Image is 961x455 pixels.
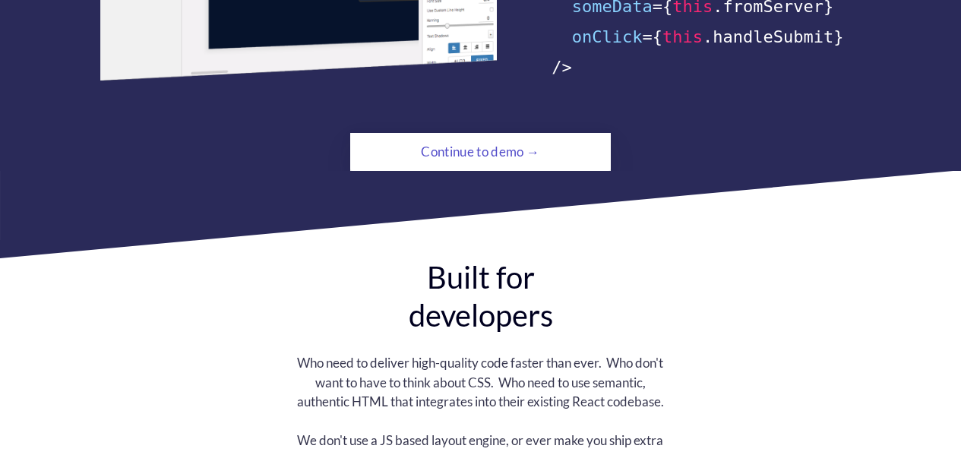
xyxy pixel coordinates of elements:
div: /> [552,52,861,83]
a: Continue to demo → [350,133,611,171]
div: ={ .handleSubmit} [552,22,861,52]
div: Continue to demo → [391,137,569,167]
div: Built for developers [360,258,601,334]
div: Who need to deliver high-quality code faster than ever. Who don't want to have to think about CSS... [292,353,669,412]
span: this [662,27,703,46]
span: onClick [572,27,643,46]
